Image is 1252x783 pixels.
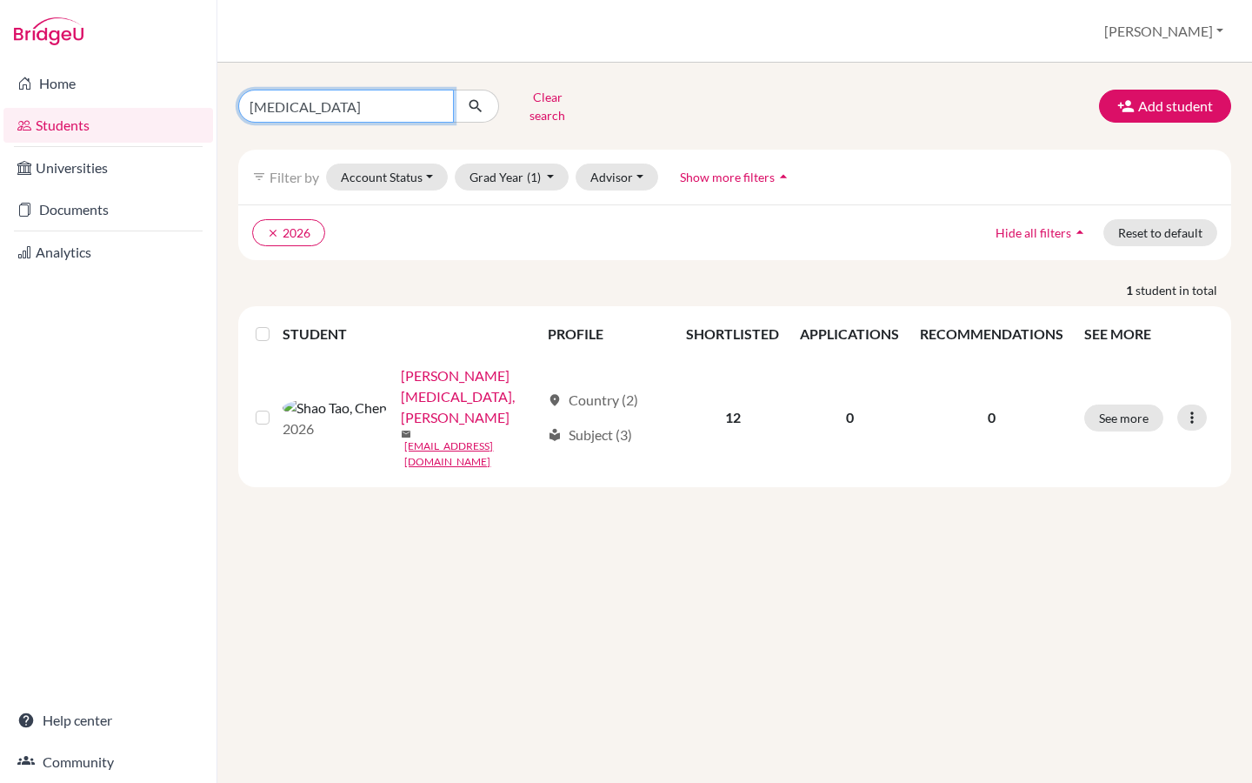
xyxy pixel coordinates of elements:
[676,313,789,355] th: SHORTLISTED
[1135,281,1231,299] span: student in total
[1084,405,1163,432] button: See more
[680,170,775,184] span: Show more filters
[527,170,541,184] span: (1)
[1099,90,1231,123] button: Add student
[576,164,658,191] button: Advisor
[238,90,454,123] input: Find student by name...
[3,235,213,270] a: Analytics
[1096,15,1231,48] button: [PERSON_NAME]
[981,219,1103,246] button: Hide all filtersarrow_drop_up
[252,170,266,184] i: filter_list
[283,418,387,439] p: 2026
[537,313,676,355] th: PROFILE
[996,225,1071,240] span: Hide all filters
[665,164,807,191] button: Show more filtersarrow_drop_up
[283,398,387,418] img: Shao Tao, Chen
[789,355,909,480] td: 0
[1103,219,1217,246] button: Reset to default
[1074,313,1224,355] th: SEE MORE
[455,164,569,191] button: Grad Year(1)
[3,745,213,780] a: Community
[3,151,213,185] a: Universities
[548,428,562,442] span: local_library
[3,703,213,738] a: Help center
[1126,281,1135,299] strong: 1
[676,355,789,480] td: 12
[14,17,83,45] img: Bridge-U
[401,429,411,439] span: mail
[1071,224,1089,241] i: arrow_drop_up
[283,313,536,355] th: STUDENT
[499,84,596,129] button: Clear search
[404,438,539,470] a: [EMAIL_ADDRESS][DOMAIN_NAME]
[401,365,539,428] a: [PERSON_NAME][MEDICAL_DATA], [PERSON_NAME]
[920,407,1063,428] p: 0
[252,219,325,246] button: clear2026
[270,169,319,185] span: Filter by
[548,390,638,411] div: Country (2)
[909,313,1074,355] th: RECOMMENDATIONS
[775,168,792,185] i: arrow_drop_up
[789,313,909,355] th: APPLICATIONS
[548,393,562,407] span: location_on
[3,192,213,227] a: Documents
[548,425,632,445] div: Subject (3)
[326,164,448,191] button: Account Status
[267,227,279,239] i: clear
[3,108,213,143] a: Students
[3,66,213,101] a: Home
